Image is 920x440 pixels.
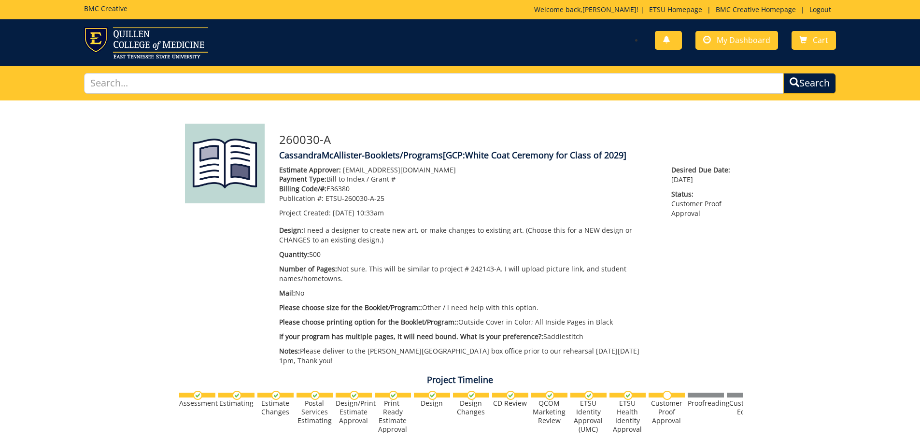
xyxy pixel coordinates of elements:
a: Cart [792,31,836,50]
span: Desired Due Date: [671,165,735,175]
p: [EMAIL_ADDRESS][DOMAIN_NAME] [279,165,657,175]
div: Estimating [218,399,255,408]
span: Status: [671,189,735,199]
img: checkmark [584,391,594,400]
img: checkmark [623,391,633,400]
div: Postal Services Estimating [297,399,333,425]
img: Product featured image [185,124,265,203]
a: BMC Creative Homepage [711,5,801,14]
div: Print-Ready Estimate Approval [375,399,411,434]
span: If your program has multiple pages, it will need bound. What is your preference?: [279,332,543,341]
a: My Dashboard [695,31,778,50]
div: Estimate Changes [257,399,294,416]
img: no [663,391,672,400]
button: Search [783,73,836,94]
p: Bill to Index / Grant # [279,174,657,184]
div: QCOM Marketing Review [531,399,567,425]
div: ETSU Identity Approval (UMC) [570,399,607,434]
h4: CassandraMcAllister-Booklets/Programs [279,151,736,160]
div: Design [414,399,450,408]
div: Customer Edits [727,399,763,416]
img: checkmark [389,391,398,400]
a: Logout [805,5,836,14]
span: [DATE] 10:33am [333,208,384,217]
div: Proofreading [688,399,724,408]
span: Publication #: [279,194,324,203]
p: Saddlestitch [279,332,657,341]
img: checkmark [271,391,281,400]
img: checkmark [545,391,554,400]
a: ETSU Homepage [644,5,707,14]
img: checkmark [193,391,202,400]
input: Search... [84,73,784,94]
img: checkmark [506,391,515,400]
p: No [279,288,657,298]
img: checkmark [350,391,359,400]
span: Payment Type: [279,174,326,184]
p: E36380 [279,184,657,194]
div: Customer Proof Approval [649,399,685,425]
p: Not sure. This will be similar to project # 242143-A. I will upload picture link, and student nam... [279,264,657,284]
p: 500 [279,250,657,259]
div: Design/Print Estimate Approval [336,399,372,425]
span: Notes: [279,346,300,355]
span: ETSU-260030-A-25 [326,194,384,203]
p: Welcome back, ! | | | [534,5,836,14]
img: checkmark [467,391,476,400]
p: Please deliver to the [PERSON_NAME][GEOGRAPHIC_DATA] box office prior to our rehearsal [DATE][DAT... [279,346,657,366]
span: Please choose size for the Booklet/Program:: [279,303,422,312]
span: My Dashboard [717,35,770,45]
h5: BMC Creative [84,5,127,12]
span: Project Created: [279,208,331,217]
span: Billing Code/#: [279,184,326,193]
a: [PERSON_NAME] [582,5,637,14]
h3: 260030-A [279,133,736,146]
span: Please choose printing option for the Booklet/Program:: [279,317,458,326]
span: [GCP:White Coat Ceremony for Class of 2029] [443,149,626,161]
p: Outside Cover in Color; All Inside Pages in Black [279,317,657,327]
img: checkmark [232,391,241,400]
p: Other / i need help with this option. [279,303,657,312]
div: CD Review [492,399,528,408]
span: Mail: [279,288,295,298]
p: [DATE] [671,165,735,185]
h4: Project Timeline [178,375,743,385]
span: Quantity: [279,250,309,259]
span: Design: [279,226,303,235]
img: checkmark [428,391,437,400]
div: Assessment [179,399,215,408]
span: Estimate Approver: [279,165,341,174]
div: ETSU Health Identity Approval [609,399,646,434]
p: I need a designer to create new art, or make changes to existing art. (Choose this for a NEW desi... [279,226,657,245]
span: Number of Pages: [279,264,337,273]
img: checkmark [311,391,320,400]
div: Design Changes [453,399,489,416]
p: Customer Proof Approval [671,189,735,218]
img: ETSU logo [84,27,208,58]
span: Cart [813,35,828,45]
